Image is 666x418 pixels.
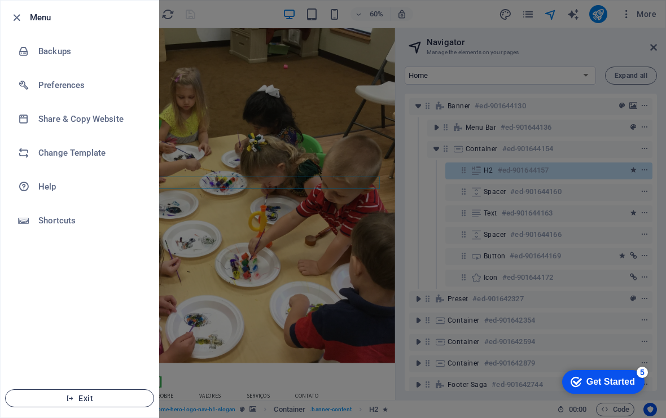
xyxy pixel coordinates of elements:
[84,2,95,14] div: 5
[9,6,91,29] div: Get Started 5 items remaining, 0% complete
[30,11,150,24] h6: Menu
[33,12,82,23] div: Get Started
[38,45,143,58] h6: Backups
[38,214,143,227] h6: Shortcuts
[15,394,144,403] span: Exit
[38,112,143,126] h6: Share & Copy Website
[5,389,154,407] button: Exit
[38,146,143,160] h6: Change Template
[1,170,159,204] a: Help
[38,180,143,193] h6: Help
[38,78,143,92] h6: Preferences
